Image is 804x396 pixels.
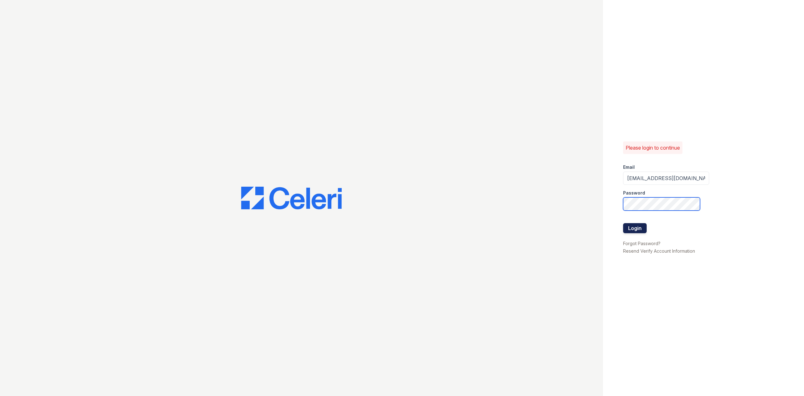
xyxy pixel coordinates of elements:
a: Resend Verify Account Information [623,248,695,254]
label: Email [623,164,635,170]
p: Please login to continue [626,144,680,151]
button: Login [623,223,647,233]
a: Forgot Password? [623,241,660,246]
label: Password [623,190,645,196]
img: CE_Logo_Blue-a8612792a0a2168367f1c8372b55b34899dd931a85d93a1a3d3e32e68fde9ad4.png [241,187,342,209]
